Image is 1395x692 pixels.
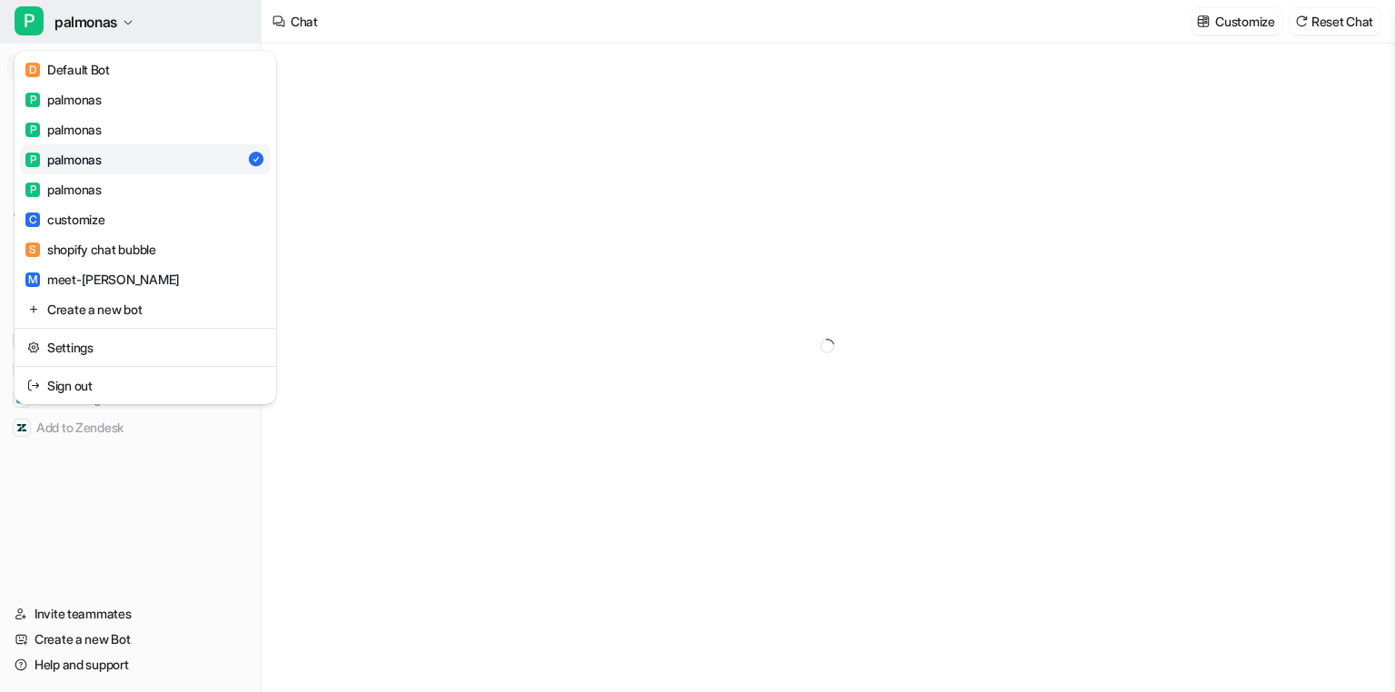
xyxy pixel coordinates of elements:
[27,338,40,357] img: reset
[25,272,40,287] span: M
[25,242,40,257] span: S
[27,376,40,395] img: reset
[15,51,276,404] div: Ppalmonas
[25,123,40,137] span: P
[25,270,180,289] div: meet-[PERSON_NAME]
[25,63,40,77] span: D
[20,371,271,400] a: Sign out
[25,60,110,79] div: Default Bot
[25,180,102,199] div: palmonas
[25,90,102,109] div: palmonas
[25,153,40,167] span: P
[25,183,40,197] span: P
[20,294,271,324] a: Create a new bot
[25,240,156,259] div: shopify chat bubble
[25,210,104,229] div: customize
[25,150,102,169] div: palmonas
[54,9,117,35] span: palmonas
[27,300,40,319] img: reset
[25,93,40,107] span: P
[25,213,40,227] span: C
[20,332,271,362] a: Settings
[15,6,44,35] span: P
[25,120,102,139] div: palmonas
